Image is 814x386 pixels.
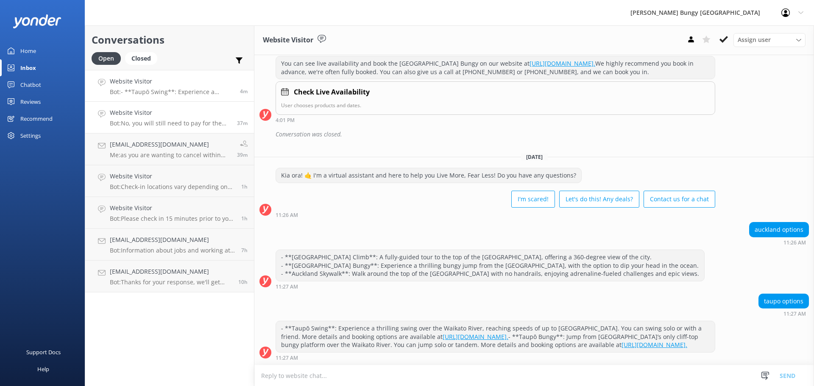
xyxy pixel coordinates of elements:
a: [URL][DOMAIN_NAME]. [530,59,595,67]
h4: Website Visitor [110,172,235,181]
div: Home [20,42,36,59]
span: Aug 26 2025 03:38am (UTC +12:00) Pacific/Auckland [241,247,248,254]
div: 2025-07-29T04:39:06.737 [259,127,809,142]
button: Let's do this! Any deals? [559,191,639,208]
h2: Conversations [92,32,248,48]
div: Inbox [20,59,36,76]
div: Settings [20,127,41,144]
h4: [EMAIL_ADDRESS][DOMAIN_NAME] [110,140,231,149]
img: yonder-white-logo.png [13,14,61,28]
span: Aug 26 2025 10:53am (UTC +12:00) Pacific/Auckland [237,151,248,158]
a: Website VisitorBot:Please check in 15 minutes prior to your booked activity time for the [GEOGRAP... [85,197,254,229]
div: Aug 26 2025 11:27am (UTC +12:00) Pacific/Auckland [276,355,715,361]
span: Aug 26 2025 10:06am (UTC +12:00) Pacific/Auckland [241,215,248,222]
p: User chooses products and dates. [281,101,710,109]
div: Conversation was closed. [276,127,809,142]
a: Website VisitorBot:Check-in locations vary depending on your activity: - [GEOGRAPHIC_DATA]: Base ... [85,165,254,197]
h4: Website Visitor [110,108,231,117]
span: Aug 26 2025 01:11am (UTC +12:00) Pacific/Auckland [238,278,248,286]
a: Closed [125,53,162,63]
div: auckland options [750,222,808,237]
span: Aug 26 2025 11:27am (UTC +12:00) Pacific/Auckland [240,88,248,95]
a: Open [92,53,125,63]
div: Aug 26 2025 11:26am (UTC +12:00) Pacific/Auckland [276,212,715,218]
p: Bot: Check-in locations vary depending on your activity: - [GEOGRAPHIC_DATA]: Base Building, [STR... [110,183,235,191]
div: Aug 26 2025 11:27am (UTC +12:00) Pacific/Auckland [758,311,809,317]
p: Bot: Please check in 15 minutes prior to your booked activity time for the [GEOGRAPHIC_DATA]. [110,215,235,222]
p: Bot: No, you will still need to pay for the activity even if you jump naked. [110,119,231,127]
a: [EMAIL_ADDRESS][DOMAIN_NAME]Bot:Information about jobs and working at [GEOGRAPHIC_DATA], as well ... [85,229,254,261]
p: Bot: Information about jobs and working at [GEOGRAPHIC_DATA], as well as all of our current vacan... [110,247,235,254]
strong: 11:26 AM [276,213,298,218]
h4: Website Visitor [110,203,235,213]
h4: [EMAIL_ADDRESS][DOMAIN_NAME] [110,267,232,276]
div: Open [92,52,121,65]
div: Aug 26 2025 11:27am (UTC +12:00) Pacific/Auckland [276,283,705,289]
strong: 11:27 AM [276,284,298,289]
p: Bot: Thanks for your response, we'll get back to you as soon as we can during opening hours. [110,278,232,286]
button: I'm scared! [511,191,555,208]
div: Jul 29 2025 04:01pm (UTC +12:00) Pacific/Auckland [276,117,715,123]
div: Help [37,361,49,378]
h4: Website Visitor [110,77,234,86]
button: Contact us for a chat [644,191,715,208]
h4: [EMAIL_ADDRESS][DOMAIN_NAME] [110,235,235,244]
a: Website VisitorBot:- **Taupō Swing**: Experience a thrilling swing over the Waikato River, reachi... [85,70,254,102]
a: [EMAIL_ADDRESS][DOMAIN_NAME]Bot:Thanks for your response, we'll get back to you as soon as we can... [85,261,254,292]
span: [DATE] [521,153,548,161]
div: Support Docs [26,344,61,361]
strong: 4:01 PM [276,118,295,123]
p: Bot: - **Taupō Swing**: Experience a thrilling swing over the Waikato River, reaching speeds of u... [110,88,234,96]
div: You can see live availability and book the [GEOGRAPHIC_DATA] Bungy on our website at We highly re... [276,56,715,79]
span: Aug 26 2025 10:54am (UTC +12:00) Pacific/Auckland [237,119,248,127]
div: Reviews [20,93,41,110]
div: Kia ora! 🤙 I'm a virtual assistant and here to help you Live More, Fear Less! Do you have any que... [276,168,581,183]
span: Assign user [738,35,771,44]
p: Me: as you are wanting to cancel within 48hrs we do need confirmation that there are external fac... [110,151,231,159]
div: Recommend [20,110,53,127]
h3: Website Visitor [263,35,313,46]
div: - **[GEOGRAPHIC_DATA] Climb**: A fully-guided tour to the top of the [GEOGRAPHIC_DATA], offering ... [276,250,704,281]
div: Chatbot [20,76,41,93]
div: Aug 26 2025 11:26am (UTC +12:00) Pacific/Auckland [749,239,809,245]
a: [EMAIL_ADDRESS][DOMAIN_NAME]Me:as you are wanting to cancel within 48hrs we do need confirmation ... [85,133,254,165]
span: Aug 26 2025 10:25am (UTC +12:00) Pacific/Auckland [241,183,248,190]
h4: Check Live Availability [294,87,370,98]
a: [URL][DOMAIN_NAME]. [622,341,687,349]
a: Website VisitorBot:No, you will still need to pay for the activity even if you jump naked.37m [85,102,254,133]
div: taupo options [759,294,808,308]
strong: 11:27 AM [783,311,806,317]
strong: 11:27 AM [276,355,298,361]
div: Closed [125,52,157,65]
div: Assign User [733,33,806,47]
strong: 11:26 AM [783,240,806,245]
a: [URL][DOMAIN_NAME]. [443,333,508,341]
div: - **Taupō Swing**: Experience a thrilling swing over the Waikato River, reaching speeds of up to ... [276,321,715,352]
